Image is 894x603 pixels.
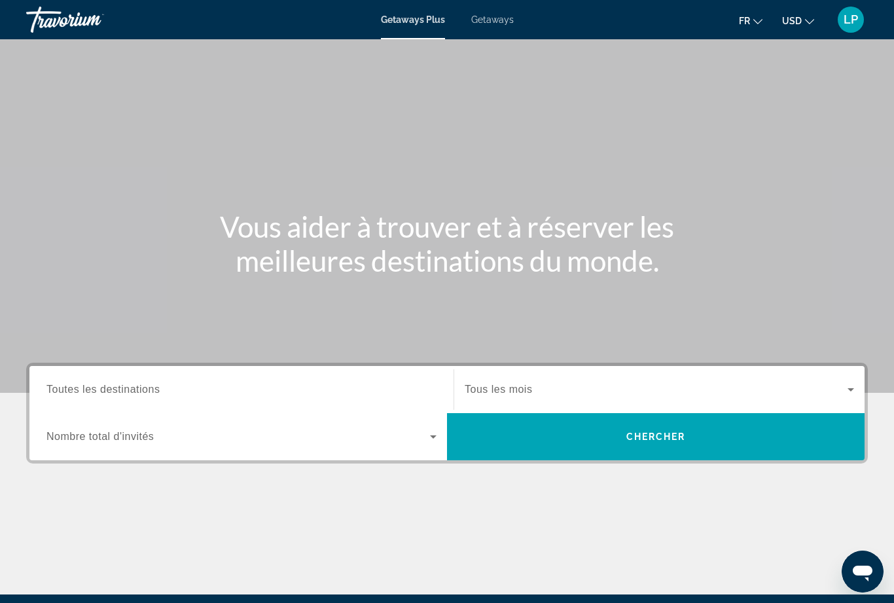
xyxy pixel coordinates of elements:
[739,16,750,26] span: fr
[782,16,802,26] span: USD
[46,382,437,398] input: Select destination
[739,11,762,30] button: Change language
[842,551,884,593] iframe: Bouton de lancement de la fenêtre de messagerie
[46,431,154,442] span: Nombre total d'invités
[471,14,514,25] a: Getaways
[626,431,686,442] span: Chercher
[29,366,865,460] div: Search widget
[202,210,692,278] h1: Vous aider à trouver et à réserver les meilleures destinations du monde.
[834,6,868,33] button: User Menu
[381,14,445,25] a: Getaways Plus
[46,384,160,395] span: Toutes les destinations
[447,413,865,460] button: Search
[26,3,157,37] a: Travorium
[782,11,814,30] button: Change currency
[844,13,858,26] span: LP
[465,384,532,395] span: Tous les mois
